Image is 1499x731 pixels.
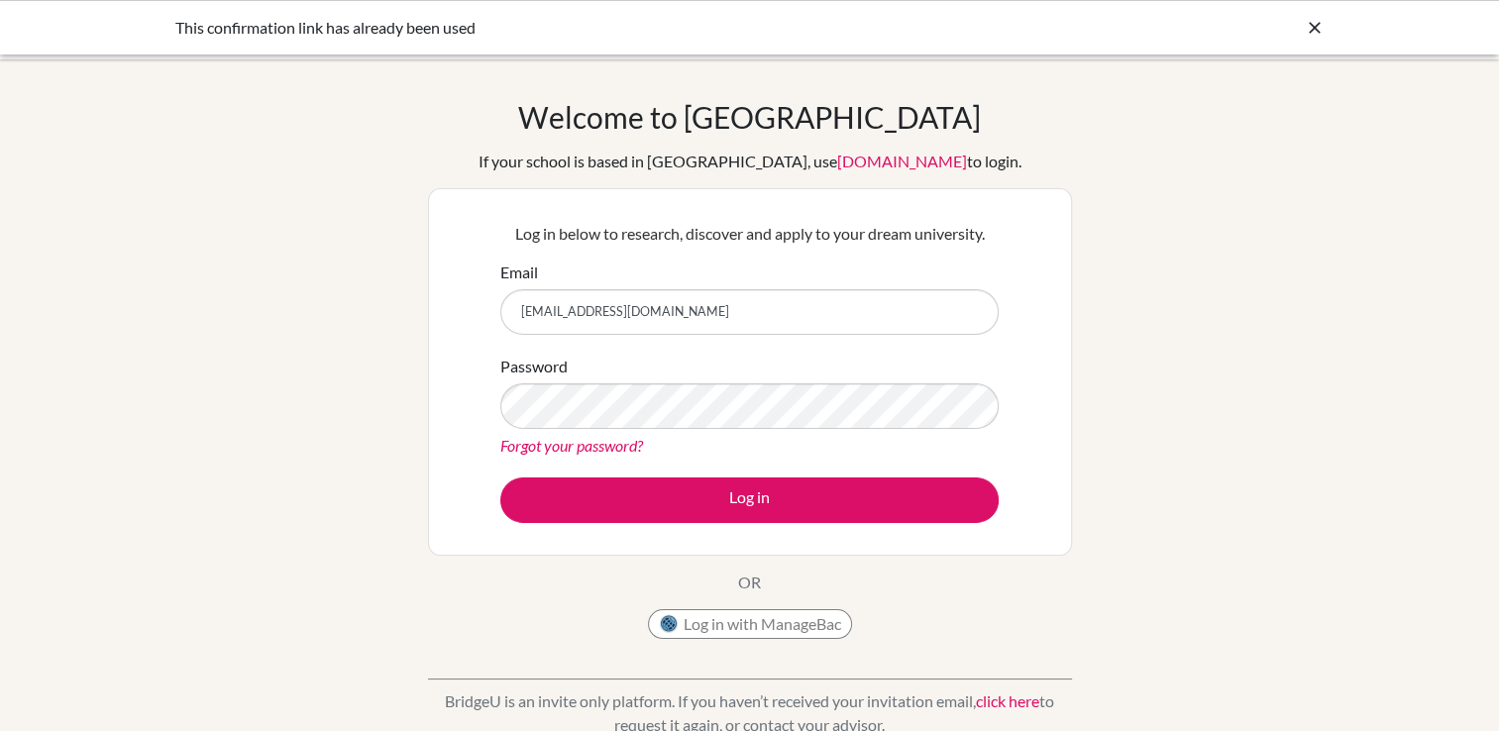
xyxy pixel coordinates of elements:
div: This confirmation link has already been used [175,16,1027,40]
div: If your school is based in [GEOGRAPHIC_DATA], use to login. [479,150,1021,173]
a: Forgot your password? [500,436,643,455]
button: Log in [500,477,999,523]
p: OR [738,571,761,594]
a: click here [976,691,1039,710]
label: Email [500,261,538,284]
a: [DOMAIN_NAME] [837,152,967,170]
button: Log in with ManageBac [648,609,852,639]
label: Password [500,355,568,378]
p: Log in below to research, discover and apply to your dream university. [500,222,999,246]
h1: Welcome to [GEOGRAPHIC_DATA] [518,99,981,135]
